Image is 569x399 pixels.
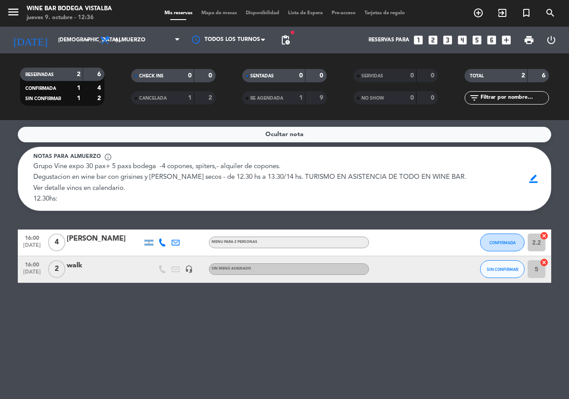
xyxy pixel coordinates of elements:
strong: 0 [188,73,192,79]
strong: 1 [188,95,192,101]
span: info_outline [104,153,112,161]
strong: 2 [97,95,103,101]
span: Pre-acceso [327,11,360,16]
span: Ocultar nota [265,129,304,140]
button: CONFIRMADA [480,234,525,251]
div: Wine Bar Bodega Vistalba [27,4,112,13]
i: exit_to_app [497,8,508,18]
strong: 9 [320,95,325,101]
i: looks_4 [457,34,468,46]
span: 16:00 [21,233,43,243]
i: menu [7,5,20,19]
strong: 0 [320,73,325,79]
span: CONFIRMADA [489,240,516,245]
i: cancel [540,258,549,267]
strong: 0 [299,73,303,79]
span: MENU PARA 2 PERSONAS [212,240,257,244]
div: walk [67,260,142,271]
i: power_settings_new [546,35,557,45]
strong: 1 [77,95,80,101]
i: search [545,8,556,18]
strong: 1 [299,95,303,101]
strong: 6 [97,71,103,77]
input: Filtrar por nombre... [480,93,549,103]
i: looks_two [427,34,439,46]
span: SIN CONFIRMAR [25,97,61,101]
div: LOG OUT [540,27,562,53]
span: 4 [48,234,65,251]
i: filter_list [469,93,480,103]
span: NO SHOW [361,96,384,101]
span: Lista de Espera [284,11,327,16]
span: Notas para almuerzo [33,153,101,161]
span: Grupo Vine expo 30 pax+ 5 paxs bodega -4 copones, spiters,- alquiler de copones. Degustacion en w... [33,163,466,202]
span: CHECK INS [139,74,164,78]
i: looks_3 [442,34,453,46]
span: SIN CONFIRMAR [487,267,518,272]
i: headset_mic [185,265,193,273]
span: RESERVADAS [25,73,54,77]
strong: 0 [431,95,436,101]
strong: 0 [431,73,436,79]
span: RE AGENDADA [250,96,283,101]
i: looks_5 [471,34,483,46]
span: Reservas para [369,37,409,43]
span: border_color [525,170,542,187]
strong: 6 [542,73,547,79]
strong: 2 [208,95,214,101]
i: turned_in_not [521,8,532,18]
button: SIN CONFIRMAR [480,260,525,278]
span: Tarjetas de regalo [360,11,409,16]
span: Sin menú asignado [212,267,251,270]
i: arrow_drop_down [83,35,93,45]
strong: 4 [97,85,103,91]
i: cancel [540,231,549,240]
span: CONFIRMADA [25,86,56,91]
strong: 1 [77,85,80,91]
i: [DATE] [7,30,54,50]
span: fiber_manual_record [290,30,295,35]
strong: 0 [410,73,414,79]
span: Mis reservas [160,11,197,16]
span: Mapa de mesas [197,11,241,16]
span: Disponibilidad [241,11,284,16]
button: menu [7,5,20,22]
strong: 0 [410,95,414,101]
strong: 2 [521,73,525,79]
span: CANCELADA [139,96,167,101]
i: looks_6 [486,34,497,46]
span: [DATE] [21,269,43,279]
span: [DATE] [21,242,43,253]
span: pending_actions [280,35,291,45]
div: [PERSON_NAME] [67,233,142,245]
span: SERVIDAS [361,74,383,78]
i: add_box [501,34,512,46]
span: Almuerzo [115,37,145,43]
span: 16:00 [21,259,43,270]
strong: 0 [208,73,214,79]
div: jueves 9. octubre - 12:36 [27,13,112,22]
strong: 2 [77,71,80,77]
i: looks_one [413,34,424,46]
span: 2 [48,260,65,278]
span: SENTADAS [250,74,274,78]
i: add_circle_outline [473,8,484,18]
span: print [524,35,534,45]
span: TOTAL [470,74,484,78]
